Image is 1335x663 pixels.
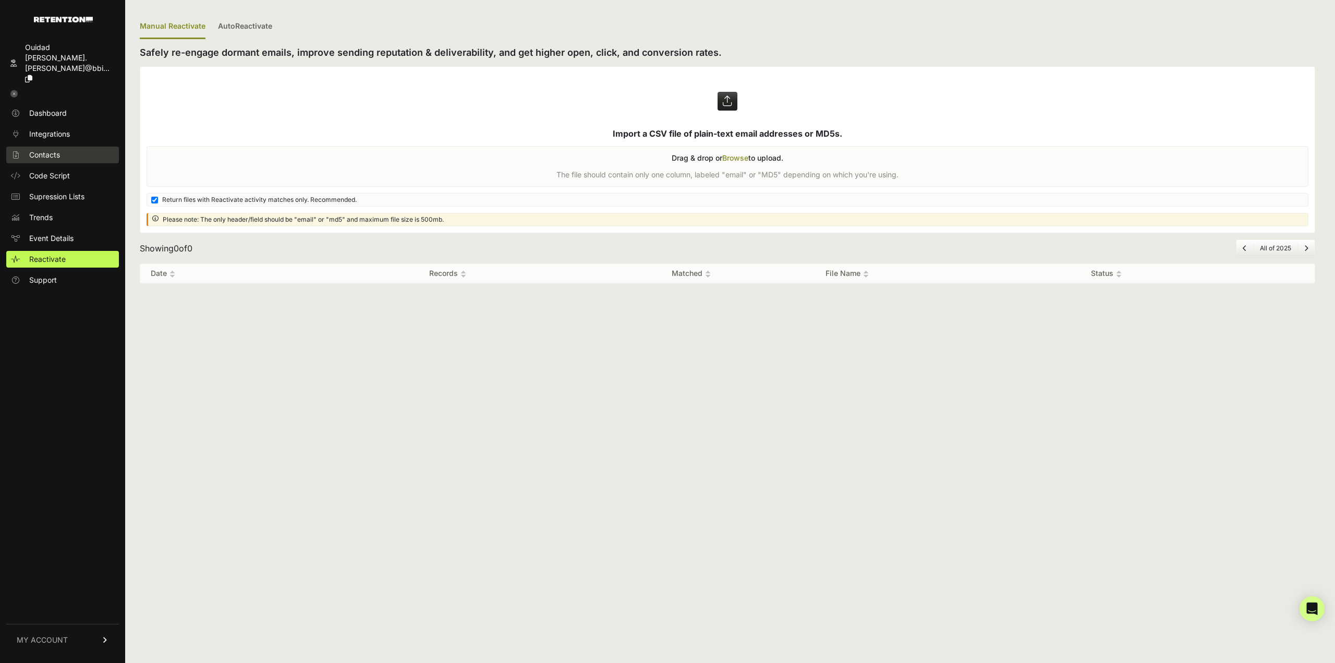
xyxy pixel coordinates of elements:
[151,197,158,203] input: Return files with Reactivate activity matches only. Recommended.
[34,17,93,22] img: Retention.com
[29,275,57,285] span: Support
[863,270,869,278] img: no_sort-eaf950dc5ab64cae54d48a5578032e96f70b2ecb7d747501f34c8f2db400fb66.gif
[140,15,205,39] div: Manual Reactivate
[6,167,119,184] a: Code Script
[6,39,119,87] a: Ouidad [PERSON_NAME].[PERSON_NAME]@bbi...
[162,196,357,204] span: Return files with Reactivate activity matches only. Recommended.
[29,129,70,139] span: Integrations
[25,42,115,53] div: Ouidad
[17,635,68,645] span: MY ACCOUNT
[29,212,53,223] span: Trends
[187,243,192,254] span: 0
[25,53,110,73] span: [PERSON_NAME].[PERSON_NAME]@bbi...
[140,264,328,283] th: Date
[1253,244,1297,252] li: All of 2025
[140,45,1315,60] h2: Safely re-engage dormant emails, improve sending reputation & deliverability, and get higher open...
[6,272,119,288] a: Support
[6,230,119,247] a: Event Details
[29,191,84,202] span: Supression Lists
[460,270,466,278] img: no_sort-eaf950dc5ab64cae54d48a5578032e96f70b2ecb7d747501f34c8f2db400fb66.gif
[29,150,60,160] span: Contacts
[1116,270,1122,278] img: no_sort-eaf950dc5ab64cae54d48a5578032e96f70b2ecb7d747501f34c8f2db400fb66.gif
[705,270,711,278] img: no_sort-eaf950dc5ab64cae54d48a5578032e96f70b2ecb7d747501f34c8f2db400fb66.gif
[6,147,119,163] a: Contacts
[169,270,175,278] img: no_sort-eaf950dc5ab64cae54d48a5578032e96f70b2ecb7d747501f34c8f2db400fb66.gif
[29,233,74,244] span: Event Details
[140,242,192,255] div: Showing of
[218,15,272,39] a: AutoReactivate
[1081,264,1294,283] th: Status
[6,126,119,142] a: Integrations
[6,188,119,205] a: Supression Lists
[6,209,119,226] a: Trends
[6,624,119,656] a: MY ACCOUNT
[328,264,567,283] th: Records
[29,108,67,118] span: Dashboard
[29,254,66,264] span: Reactivate
[6,105,119,122] a: Dashboard
[1304,244,1308,252] a: Next
[1300,596,1325,621] div: Open Intercom Messenger
[6,251,119,268] a: Reactivate
[815,264,1081,283] th: File Name
[174,243,179,254] span: 0
[1243,244,1247,252] a: Previous
[29,171,70,181] span: Code Script
[567,264,815,283] th: Matched
[1236,239,1315,257] nav: Page navigation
